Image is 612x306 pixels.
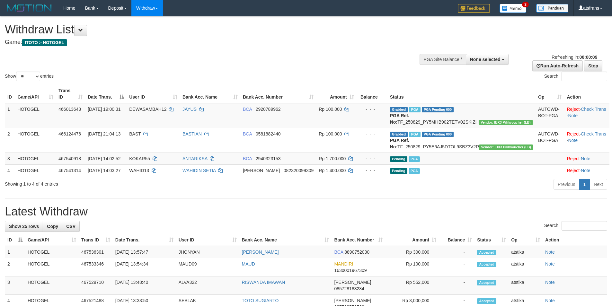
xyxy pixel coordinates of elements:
[579,179,590,190] a: 1
[359,106,385,112] div: - - -
[562,221,607,231] input: Search:
[319,131,342,136] span: Rp 100.000
[79,246,113,258] td: 467536301
[316,85,357,103] th: Amount: activate to sort column ascending
[319,168,346,173] span: Rp 1.400.000
[390,138,409,149] b: PGA Ref. No:
[25,276,79,295] td: HOTOGEL
[129,131,141,136] span: BAST
[334,286,364,291] span: Copy 085728183284 to clipboard
[439,246,475,258] td: -
[385,246,439,258] td: Rp 300,000
[554,179,579,190] a: Previous
[129,156,150,161] span: KOKAR55
[113,276,176,295] td: [DATE] 13:48:40
[390,107,408,112] span: Grabbed
[5,72,54,81] label: Show entries
[439,234,475,246] th: Balance: activate to sort column ascending
[242,280,285,285] a: RISWANDA IMAWAN
[62,221,80,232] a: CSV
[552,55,597,60] span: Refreshing in:
[25,246,79,258] td: HOTOGEL
[581,168,590,173] a: Note
[334,261,353,267] span: MANDIRI
[22,39,67,46] span: ITOTO > HOTOGEL
[545,298,555,303] a: Note
[545,280,555,285] a: Note
[545,249,555,255] a: Note
[88,107,120,112] span: [DATE] 19:00:31
[243,131,252,136] span: BCA
[5,23,402,36] h1: Withdraw List
[544,72,607,81] label: Search:
[359,167,385,174] div: - - -
[567,168,580,173] a: Reject
[390,156,407,162] span: Pending
[85,85,127,103] th: Date Trans.: activate to sort column descending
[522,2,529,7] span: 3
[458,4,490,13] img: Feedback.jpg
[500,4,527,13] img: Button%20Memo.svg
[284,168,314,173] span: Copy 082320099309 to clipboard
[58,107,81,112] span: 466013643
[422,107,454,112] span: PGA Pending
[477,280,496,285] span: Accepted
[536,4,568,13] img: panduan.png
[334,298,371,303] span: [PERSON_NAME]
[385,276,439,295] td: Rp 552,000
[319,107,342,112] span: Rp 100.000
[543,234,607,246] th: Action
[242,298,279,303] a: TOTO SUGIARTO
[15,103,56,128] td: HOTOGEL
[256,131,281,136] span: Copy 0581882440 to clipboard
[477,250,496,255] span: Accepted
[475,234,509,246] th: Status: activate to sort column ascending
[544,221,607,231] label: Search:
[5,234,25,246] th: ID: activate to sort column descending
[88,168,120,173] span: [DATE] 14:03:27
[256,156,281,161] span: Copy 2940323153 to clipboard
[567,131,580,136] a: Reject
[5,3,54,13] img: MOTION_logo.png
[256,107,281,112] span: Copy 2920789962 to clipboard
[564,153,609,164] td: ·
[176,234,239,246] th: User ID: activate to sort column ascending
[564,128,609,153] td: · ·
[66,224,75,229] span: CSV
[5,85,15,103] th: ID
[564,103,609,128] td: · ·
[334,280,371,285] span: [PERSON_NAME]
[385,234,439,246] th: Amount: activate to sort column ascending
[466,54,509,65] button: None selected
[5,221,43,232] a: Show 25 rows
[15,164,56,176] td: HOTOGEL
[477,262,496,267] span: Accepted
[243,156,252,161] span: BCA
[581,131,606,136] a: Check Trans
[25,234,79,246] th: Game/API: activate to sort column ascending
[129,168,149,173] span: WAHID13
[390,132,408,137] span: Grabbed
[79,234,113,246] th: Trans ID: activate to sort column ascending
[359,155,385,162] div: - - -
[409,132,420,137] span: Marked by atsPUT
[5,246,25,258] td: 1
[79,276,113,295] td: 467529710
[182,168,216,173] a: WAHIDIN SETIA
[509,234,543,246] th: Op: activate to sort column ascending
[390,168,407,174] span: Pending
[590,179,607,190] a: Next
[176,276,239,295] td: ALVA322
[390,113,409,125] b: PGA Ref. No:
[16,72,40,81] select: Showentries
[532,60,583,71] a: Run Auto-Refresh
[58,131,81,136] span: 466124476
[479,144,533,150] span: Vendor URL: https://dashboard.q2checkout.com/secure
[182,131,202,136] a: BASTIAN
[536,128,564,153] td: AUTOWD-BOT-PGA
[5,153,15,164] td: 3
[536,85,564,103] th: Op: activate to sort column ascending
[182,156,208,161] a: ANTARIKSA
[243,168,280,173] span: [PERSON_NAME]
[387,103,536,128] td: TF_250829_PY5MHB902TETV02SKIZH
